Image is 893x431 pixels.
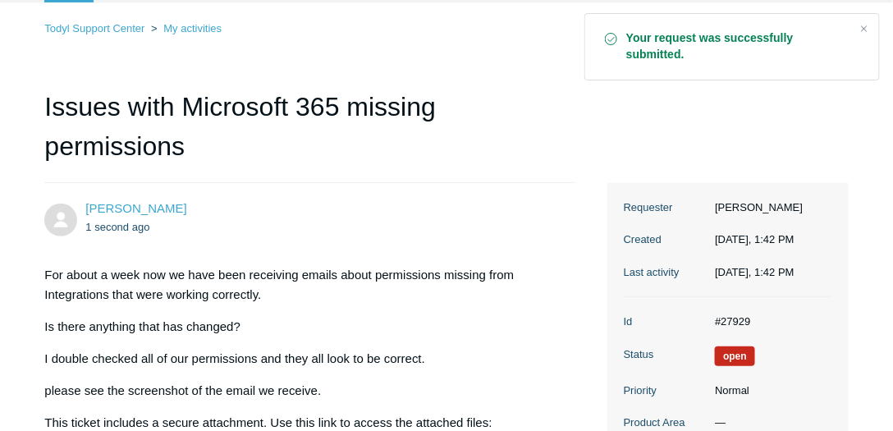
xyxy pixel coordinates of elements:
[624,264,708,281] dt: Last activity
[707,383,831,399] dd: Normal
[44,265,558,305] p: For about a week now we have been receiving emails about permissions missing from Integrations th...
[44,87,575,183] h1: Issues with Microsoft 365 missing permissions
[624,199,708,216] dt: Requester
[44,317,558,337] p: Is there anything that has changed?
[85,201,186,215] span: Daniel Sigler
[44,22,144,34] a: Todyl Support Center
[44,22,148,34] li: Todyl Support Center
[624,314,708,330] dt: Id
[85,221,149,233] time: 09/04/2025, 13:42
[715,266,795,278] time: 09/04/2025, 13:42
[707,415,831,431] dd: —
[148,22,222,34] li: My activities
[707,314,831,330] dd: #27929
[85,201,186,215] a: [PERSON_NAME]
[624,383,708,399] dt: Priority
[715,233,795,245] time: 09/04/2025, 13:42
[163,22,222,34] a: My activities
[624,415,708,431] dt: Product Area
[44,381,558,401] p: please see the screenshot of the email we receive.
[44,349,558,369] p: I double checked all of our permissions and they all look to be correct.
[853,17,876,40] div: Close
[626,30,846,63] strong: Your request was successfully submitted.
[715,346,755,366] span: We are working on a response for you
[624,346,708,363] dt: Status
[624,232,708,248] dt: Created
[707,199,831,216] dd: [PERSON_NAME]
